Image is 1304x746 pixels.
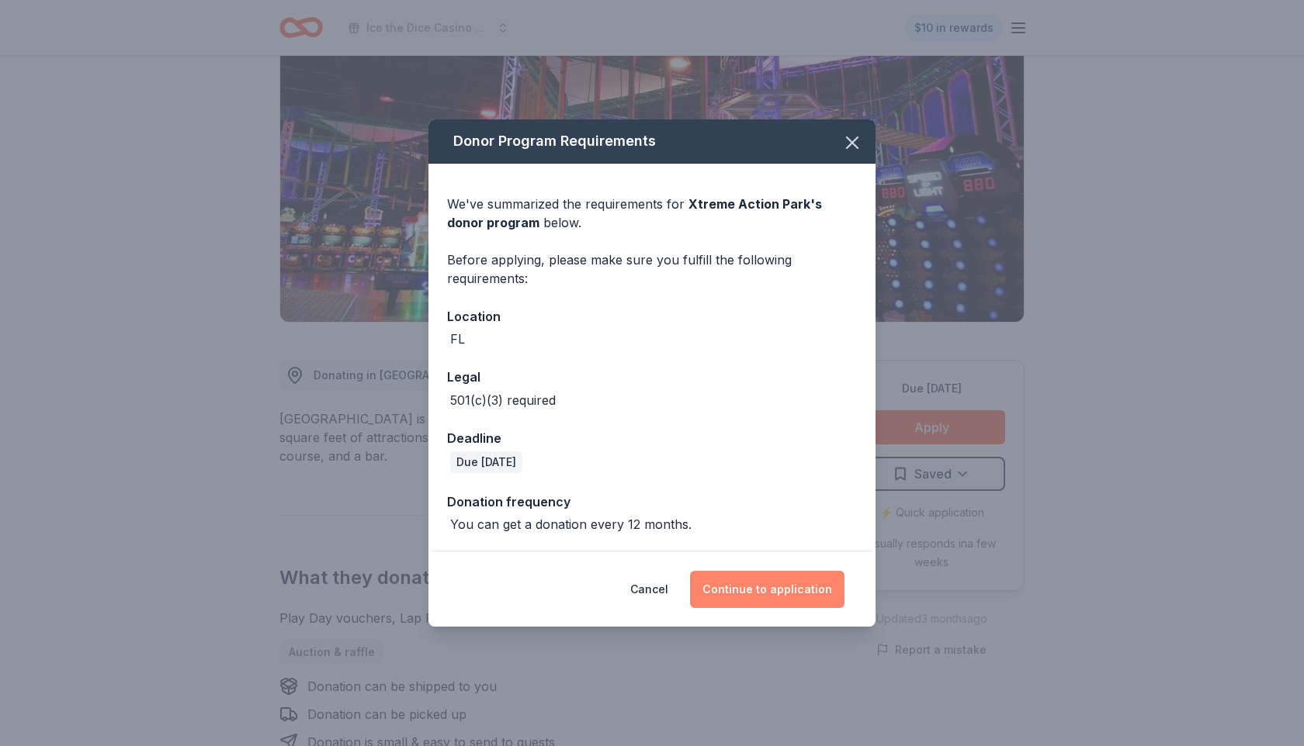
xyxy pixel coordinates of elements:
div: Donor Program Requirements [428,119,876,164]
div: FL [450,330,465,348]
div: Legal [447,367,857,387]
div: Before applying, please make sure you fulfill the following requirements: [447,250,857,288]
div: Location [447,306,857,326]
div: Deadline [447,428,857,448]
div: Due [DATE] [450,451,522,473]
div: Donation frequency [447,492,857,512]
button: Continue to application [690,571,844,608]
button: Cancel [630,571,668,608]
div: You can get a donation every 12 months. [450,515,692,534]
div: We've summarized the requirements for below. [447,195,857,232]
div: 501(c)(3) required [450,391,556,409]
